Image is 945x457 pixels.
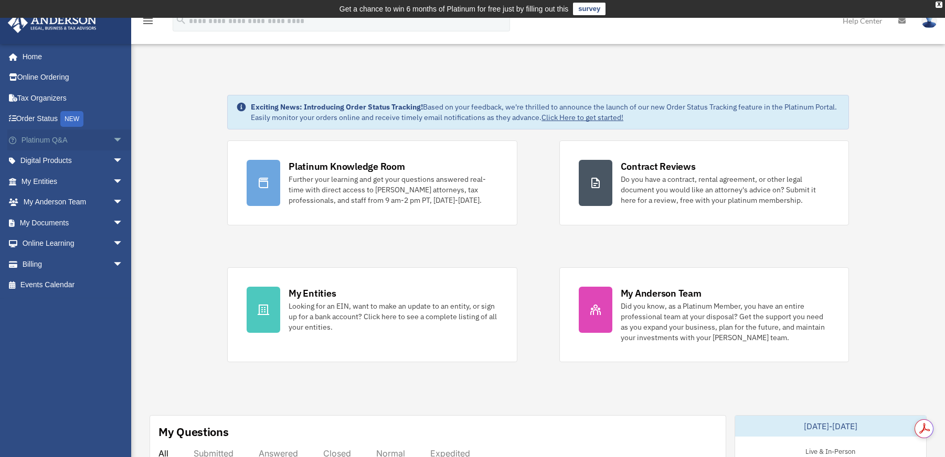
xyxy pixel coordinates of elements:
[7,233,139,254] a: Online Learningarrow_drop_down
[113,233,134,255] span: arrow_drop_down
[60,111,83,127] div: NEW
[7,150,139,171] a: Digital Productsarrow_drop_down
[559,267,849,362] a: My Anderson Team Did you know, as a Platinum Member, you have an entire professional team at your...
[921,13,937,28] img: User Pic
[621,174,830,205] div: Do you have a contract, rental agreement, or other legal document you would like an attorney's ad...
[175,14,187,26] i: search
[936,2,942,8] div: close
[113,212,134,234] span: arrow_drop_down
[621,301,830,343] div: Did you know, as a Platinum Member, you have an entire professional team at your disposal? Get th...
[7,192,139,213] a: My Anderson Teamarrow_drop_down
[113,192,134,213] span: arrow_drop_down
[7,275,139,296] a: Events Calendar
[7,46,134,67] a: Home
[573,3,606,15] a: survey
[251,102,423,112] strong: Exciting News: Introducing Order Status Tracking!
[5,13,100,33] img: Anderson Advisors Platinum Portal
[7,129,139,150] a: Platinum Q&Aarrow_drop_down
[735,416,926,437] div: [DATE]-[DATE]
[541,113,623,122] a: Click Here to get started!
[113,171,134,192] span: arrow_drop_down
[7,254,139,275] a: Billingarrow_drop_down
[227,140,517,225] a: Platinum Knowledge Room Further your learning and get your questions answered real-time with dire...
[7,212,139,233] a: My Documentsarrow_drop_down
[7,171,139,192] a: My Entitiesarrow_drop_down
[621,160,696,173] div: Contract Reviews
[339,3,569,15] div: Get a chance to win 6 months of Platinum for free just by filling out this
[113,254,134,275] span: arrow_drop_down
[113,150,134,172] span: arrow_drop_down
[797,445,864,456] div: Live & In-Person
[251,102,840,123] div: Based on your feedback, we're thrilled to announce the launch of our new Order Status Tracking fe...
[227,267,517,362] a: My Entities Looking for an EIN, want to make an update to an entity, or sign up for a bank accoun...
[289,301,497,332] div: Looking for an EIN, want to make an update to an entity, or sign up for a bank account? Click her...
[142,15,154,27] i: menu
[7,108,139,130] a: Order StatusNEW
[158,424,229,440] div: My Questions
[289,160,405,173] div: Platinum Knowledge Room
[559,140,849,225] a: Contract Reviews Do you have a contract, rental agreement, or other legal document you would like...
[621,287,702,300] div: My Anderson Team
[289,174,497,205] div: Further your learning and get your questions answered real-time with direct access to [PERSON_NAM...
[113,129,134,151] span: arrow_drop_down
[289,287,336,300] div: My Entities
[142,18,154,27] a: menu
[7,88,139,108] a: Tax Organizers
[7,67,139,88] a: Online Ordering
